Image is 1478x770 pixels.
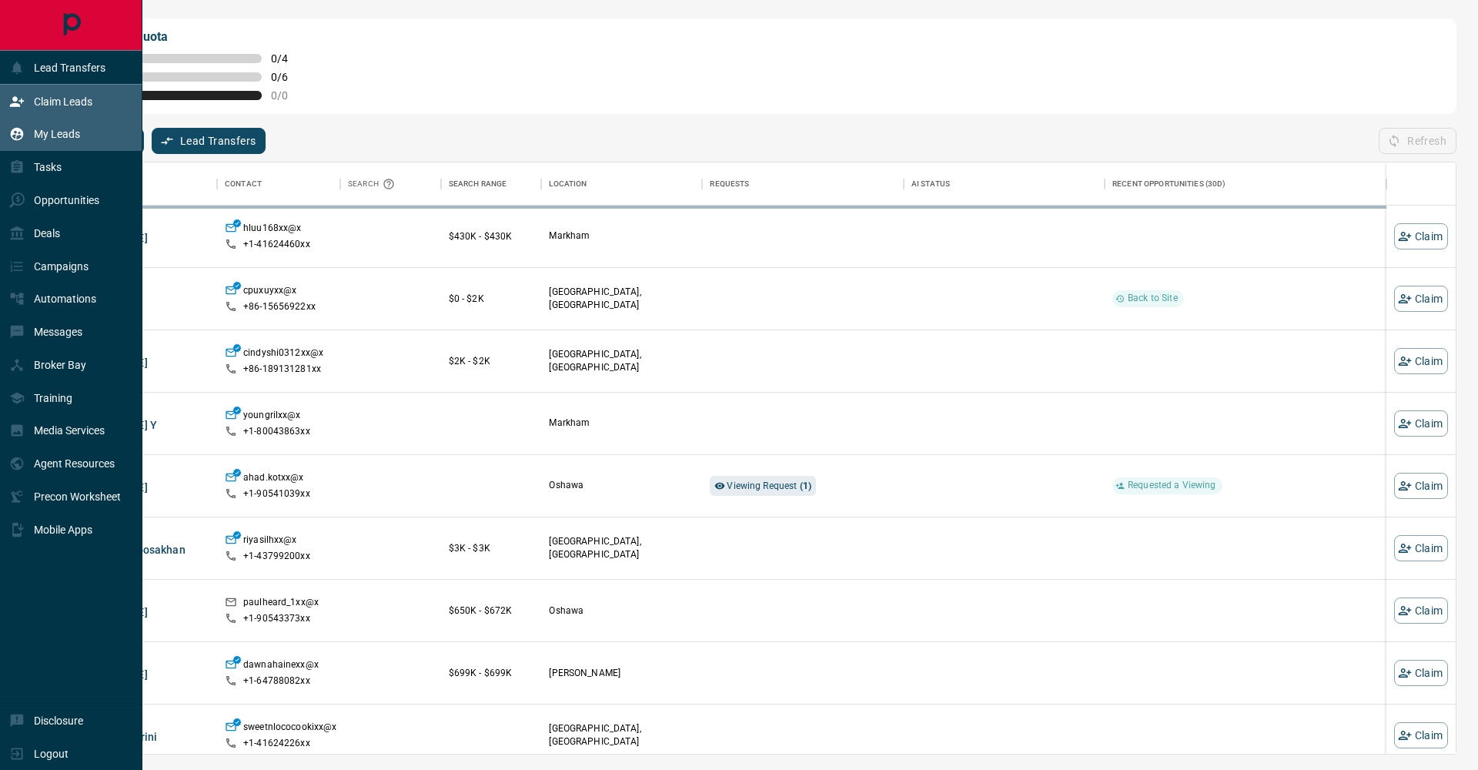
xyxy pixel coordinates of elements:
[243,300,316,313] p: +86- 15656922xx
[549,286,694,312] p: [GEOGRAPHIC_DATA], [GEOGRAPHIC_DATA]
[449,604,534,618] p: $650K - $672K
[1394,473,1448,499] button: Claim
[1394,286,1448,312] button: Claim
[449,354,534,368] p: $2K - $2K
[1394,535,1448,561] button: Claim
[1122,479,1222,492] span: Requested a Viewing
[1122,292,1184,305] span: Back to Site
[243,409,301,425] p: youngrilxx@x
[449,162,507,206] div: Search Range
[1394,660,1448,686] button: Claim
[56,162,217,206] div: Name
[243,346,323,363] p: cindyshi0312xx@x
[702,162,903,206] div: Requests
[549,417,694,430] p: Markham
[549,162,587,206] div: Location
[1394,223,1448,249] button: Claim
[911,162,950,206] div: AI Status
[549,348,694,374] p: [GEOGRAPHIC_DATA], [GEOGRAPHIC_DATA]
[243,238,310,251] p: +1- 41624460xx
[243,737,310,750] p: +1- 41624226xx
[348,162,399,206] div: Search
[1112,162,1226,206] div: Recent Opportunities (30d)
[243,425,310,438] p: +1- 80043863xx
[800,480,811,491] strong: ( 1 )
[549,604,694,618] p: Oshawa
[549,229,694,243] p: Markham
[449,666,534,680] p: $699K - $699K
[217,162,340,206] div: Contact
[243,487,310,500] p: +1- 90541039xx
[904,162,1105,206] div: AI Status
[243,550,310,563] p: +1- 43799200xx
[449,541,534,555] p: $3K - $3K
[271,52,305,65] span: 0 / 4
[727,480,811,491] span: Viewing Request
[243,612,310,625] p: +1- 90543373xx
[243,284,296,300] p: cpuxuyxx@x
[243,658,319,675] p: dawnahainexx@x
[441,162,542,206] div: Search Range
[243,363,321,376] p: +86- 189131281xx
[710,476,816,496] div: Viewing Request (1)
[243,471,304,487] p: ahad.kotxx@x
[243,721,336,737] p: sweetnlococookixx@x
[243,675,310,688] p: +1- 64788082xx
[83,28,305,46] p: My Daily Quota
[549,722,694,748] p: [GEOGRAPHIC_DATA], [GEOGRAPHIC_DATA]
[1105,162,1386,206] div: Recent Opportunities (30d)
[1394,410,1448,437] button: Claim
[549,535,694,561] p: [GEOGRAPHIC_DATA], [GEOGRAPHIC_DATA]
[271,89,305,102] span: 0 / 0
[243,534,297,550] p: riyasilhxx@x
[449,292,534,306] p: $0 - $2K
[1394,722,1448,748] button: Claim
[549,479,694,492] p: Oshawa
[1394,348,1448,374] button: Claim
[243,222,301,238] p: hluu168xx@x
[549,667,694,680] p: [PERSON_NAME]
[710,162,749,206] div: Requests
[152,128,266,154] button: Lead Transfers
[1394,598,1448,624] button: Claim
[243,596,319,612] p: paulheard_1xx@x
[271,71,305,83] span: 0 / 6
[541,162,702,206] div: Location
[225,162,262,206] div: Contact
[449,229,534,243] p: $430K - $430K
